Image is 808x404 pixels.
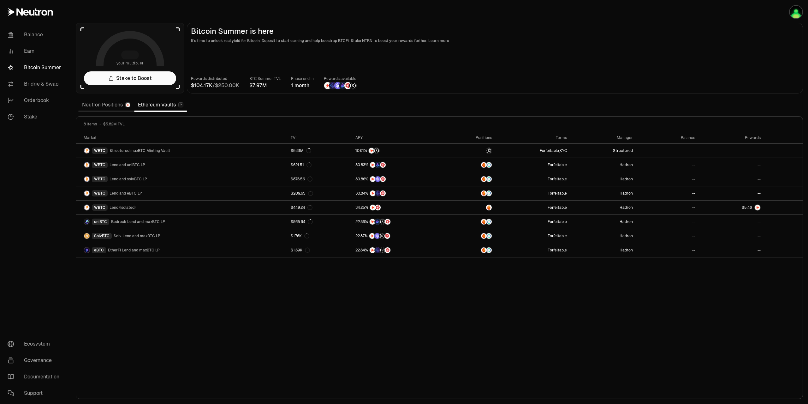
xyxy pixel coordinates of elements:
p: Rewards available [324,75,357,82]
a: Stake to Boost [84,71,176,85]
img: NTRN [370,247,375,253]
h2: Bitcoin Summer is here [191,27,799,36]
a: -- [637,172,699,186]
span: Lend and solvBTC LP [110,177,147,182]
img: EtherFi Points [375,190,381,196]
a: $449.24 [287,201,352,214]
button: AmberSupervault [448,233,492,239]
a: Bridge & Swap [3,76,68,92]
div: $876.56 [291,177,312,182]
a: Forfeitable [496,215,571,229]
a: $876.56 [287,172,352,186]
div: 1 month [291,82,314,89]
img: EtherFi Points [375,247,380,253]
div: Positions [448,135,492,140]
div: Market [84,135,283,140]
img: Bedrock Diamonds [339,82,346,89]
img: Amber [481,176,487,182]
button: AmberSupervault [448,162,492,168]
div: Manager [574,135,633,140]
a: AmberSupervault [444,158,496,172]
img: Bedrock Diamonds [375,162,381,168]
a: -- [699,243,764,257]
p: BTC Summer TVL [249,75,281,82]
img: Mars Fragments [385,247,390,253]
img: Structured Points [349,82,356,89]
a: eBTC LogoeBTCEtherFi Lend and maxBTC LP [76,243,287,257]
div: $209.65 [291,191,313,196]
div: SolvBTC [92,233,112,239]
img: EtherFi Points [329,82,336,89]
a: NTRN Logo [699,201,764,214]
img: Supervault [486,162,492,168]
img: Mars Fragments [380,162,386,168]
button: AmberSupervault [448,190,492,196]
button: Forfeitable [548,205,567,210]
a: -- [699,215,764,229]
a: $1.76K [287,229,352,243]
div: TVL [291,135,348,140]
a: uniBTC LogouniBTCBedrock Lend and maxBTC LP [76,215,287,229]
img: NTRN [369,148,374,154]
a: Hadron [571,201,637,214]
img: NTRN [370,190,376,196]
a: Forfeitable [496,229,571,243]
a: -- [637,201,699,214]
img: Mars Fragments [380,176,386,182]
img: WBTC Logo [84,148,90,154]
p: Rewards distributed [191,75,239,82]
a: Forfeitable [496,158,571,172]
img: Mars Fragments [384,233,390,239]
img: WBTC Logo [84,176,90,182]
button: NTRNMars Fragments [355,204,440,211]
img: Bedrock Diamonds [375,219,380,225]
button: AmberSupervault [448,176,492,182]
a: Support [3,385,68,401]
a: -- [637,158,699,172]
a: maxBTC [444,144,496,158]
img: Solv Points [334,82,341,89]
div: uniBTC [92,219,109,225]
div: $1.69K [291,248,310,253]
img: Supervault [486,190,492,196]
span: Solv Lend and maxBTC LP [114,233,160,238]
img: Amber [481,190,487,196]
a: Forfeitable [496,172,571,186]
img: WBTC Logo [84,205,90,210]
div: WBTC [92,190,108,196]
a: -- [637,215,699,229]
img: Mars Fragments [385,219,390,225]
a: Structured [571,144,637,158]
img: NTRN [369,233,375,239]
img: Amber [481,162,487,168]
img: Solv Points [375,176,381,182]
img: Mars Fragments [375,205,381,210]
a: Hadron [571,215,637,229]
div: Terms [500,135,567,140]
a: NTRNSolv PointsMars Fragments [352,172,444,186]
a: -- [699,172,764,186]
button: NTRNSolv PointsMars Fragments [355,176,440,182]
span: 8 items [84,122,97,127]
div: $621.51 [291,162,312,167]
img: Supervault [486,219,492,225]
a: -- [637,229,699,243]
img: NTRN Logo [755,205,760,210]
a: $5.81M [287,144,352,158]
a: Forfeitable [496,201,571,214]
a: -- [699,186,764,200]
button: Forfeitable [548,219,567,224]
a: Forfeitable,KYC [496,144,571,158]
a: Orderbook [3,92,68,109]
a: NTRNStructured Points [352,144,444,158]
div: WBTC [92,204,108,211]
img: Supervault [486,176,492,182]
a: Earn [3,43,68,59]
div: $1.76K [291,233,309,238]
span: Lend and uniBTC LP [110,162,145,167]
a: $621.51 [287,158,352,172]
p: Phase end in [291,75,314,82]
span: Structured maxBTC Minting Vault [110,148,170,153]
img: Mars Fragments [344,82,351,89]
a: Hadron [571,243,637,257]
